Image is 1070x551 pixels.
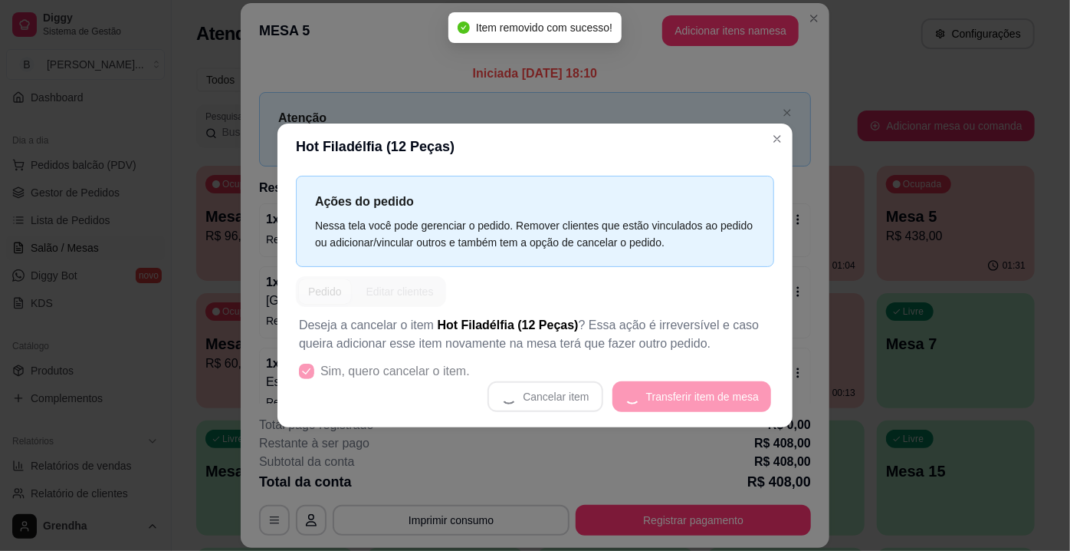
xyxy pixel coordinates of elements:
[476,21,612,34] span: Item removido com sucesso!
[315,192,755,211] p: Ações do pedido
[315,217,755,251] div: Nessa tela você pode gerenciar o pedido. Remover clientes que estão vinculados ao pedido ou adici...
[438,318,579,332] span: Hot Filadélfia (12 Peças)
[765,127,789,151] button: Close
[299,316,771,353] p: Deseja a cancelar o item ? Essa ação é irreversível e caso queira adicionar esse item novamente n...
[458,21,470,34] span: check-circle
[277,124,793,170] header: Hot Filadélfia (12 Peças)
